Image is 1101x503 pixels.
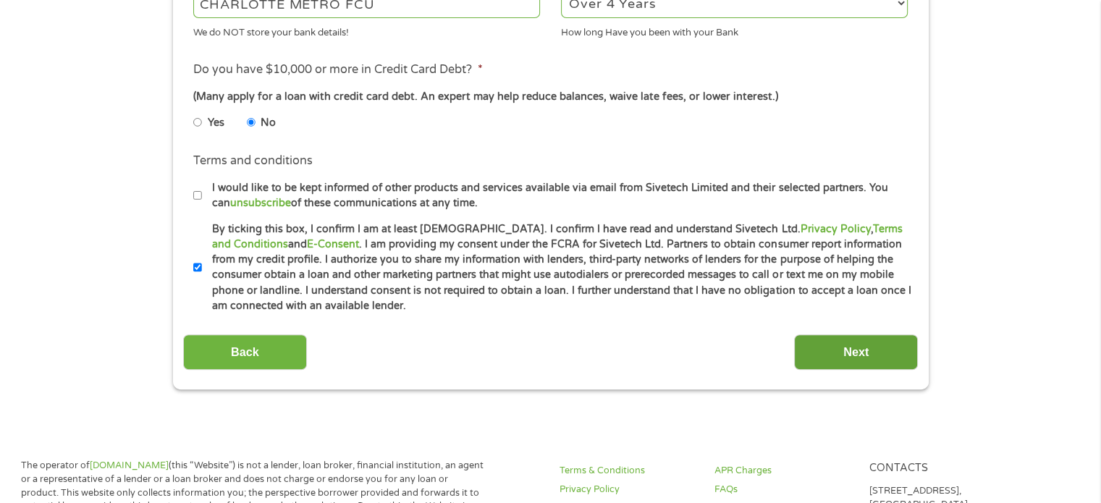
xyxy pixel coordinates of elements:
label: Yes [208,115,224,131]
a: APR Charges [714,464,852,478]
div: We do NOT store your bank details! [193,20,540,40]
input: Back [183,334,307,370]
label: Do you have $10,000 or more in Credit Card Debt? [193,62,482,77]
input: Next [794,334,918,370]
a: unsubscribe [230,197,291,209]
a: Terms & Conditions [560,464,697,478]
a: Privacy Policy [800,223,870,235]
div: (Many apply for a loan with credit card debt. An expert may help reduce balances, waive late fees... [193,89,907,105]
label: By ticking this box, I confirm I am at least [DEMOGRAPHIC_DATA]. I confirm I have read and unders... [202,221,912,314]
a: FAQs [714,483,852,496]
label: I would like to be kept informed of other products and services available via email from Sivetech... [202,180,912,211]
label: Terms and conditions [193,153,313,169]
label: No [261,115,276,131]
div: How long Have you been with your Bank [561,20,908,40]
a: Terms and Conditions [212,223,902,250]
h4: Contacts [869,462,1006,475]
a: Privacy Policy [560,483,697,496]
a: E-Consent [307,238,359,250]
a: [DOMAIN_NAME] [90,460,169,471]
